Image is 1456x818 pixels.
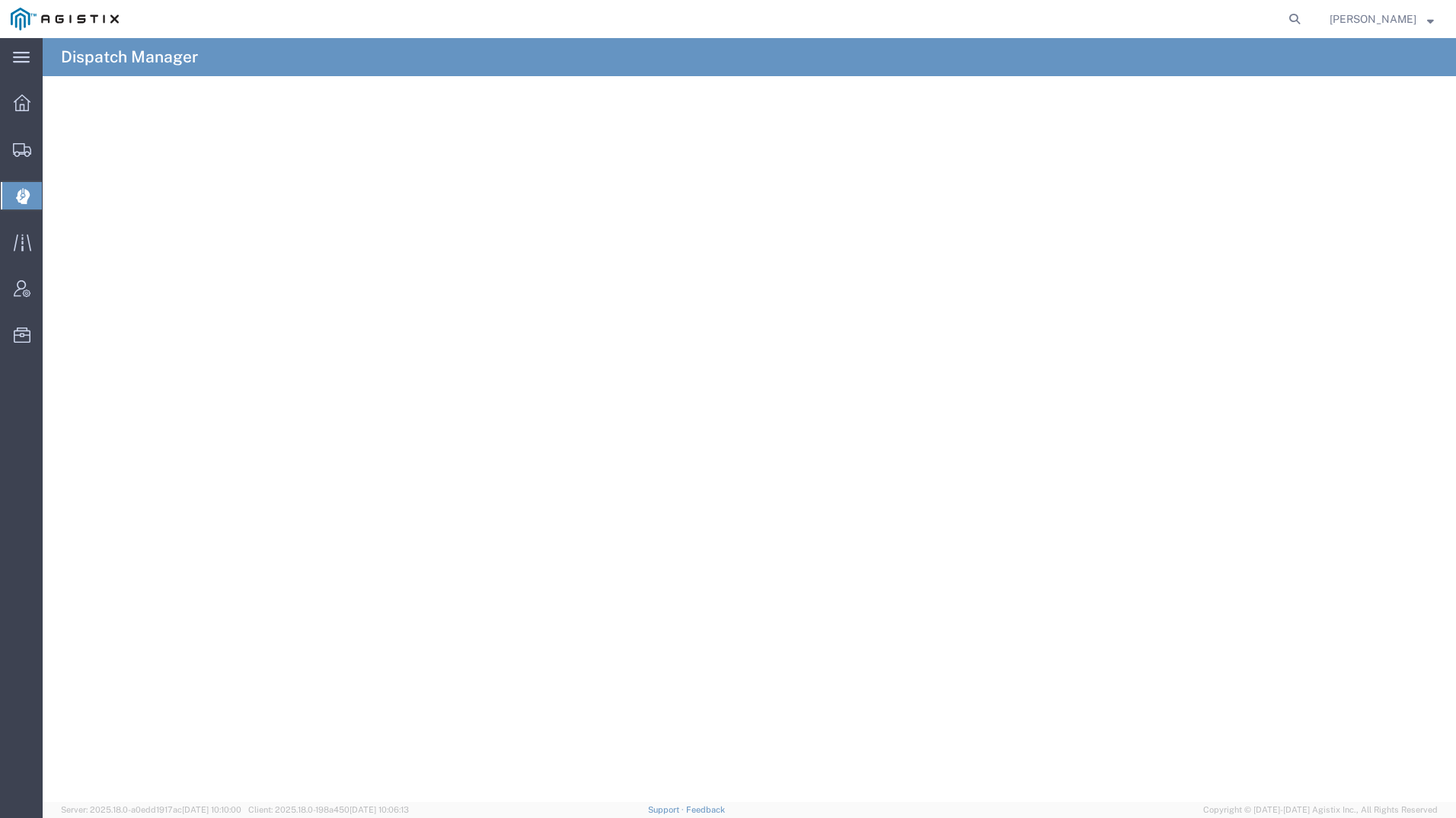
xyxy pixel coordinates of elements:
h4: Dispatch Manager [61,38,198,76]
span: Jessica Carr [1330,11,1416,27]
span: Client: 2025.18.0-198a450 [248,805,409,814]
a: Support [648,805,686,814]
span: [DATE] 10:10:00 [182,805,241,814]
span: Server: 2025.18.0-a0edd1917ac [61,805,241,814]
span: [DATE] 10:06:13 [350,805,409,814]
button: [PERSON_NAME] [1329,10,1435,28]
img: logo [11,8,119,30]
a: Feedback [686,805,725,814]
span: Copyright © [DATE]-[DATE] Agistix Inc., All Rights Reserved [1203,804,1438,816]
